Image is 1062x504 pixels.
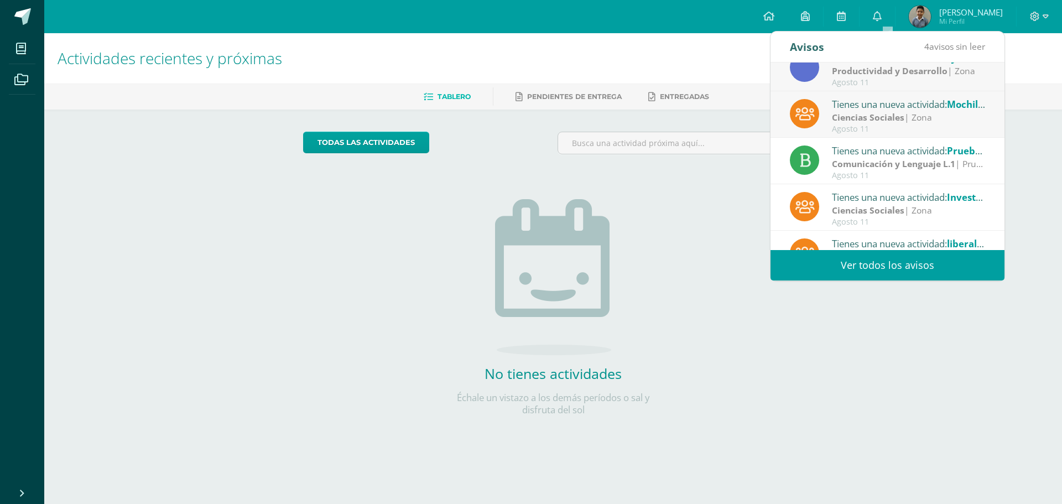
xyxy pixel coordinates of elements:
div: | Zona [832,65,986,77]
div: Agosto 11 [832,78,986,87]
span: Prueba III unidad [947,144,1028,157]
a: Entregadas [648,88,709,106]
div: Agosto 11 [832,124,986,134]
a: Ver todos los avisos [771,250,1004,280]
span: Tablero [438,92,471,101]
div: | Zona [832,204,986,217]
a: Pendientes de entrega [516,88,622,106]
strong: Productividad y Desarrollo [832,65,948,77]
strong: Comunicación y Lenguaje L.1 [832,158,955,170]
strong: Ciencias Sociales [832,111,904,123]
div: Tienes una nueva actividad: [832,236,986,251]
a: Tablero [424,88,471,106]
h2: No tienes actividades [442,364,664,383]
div: Agosto 11 [832,171,986,180]
div: Tienes una nueva actividad: [832,97,986,111]
span: Actividades recientes y próximas [58,48,282,69]
span: Pendientes de entrega [527,92,622,101]
span: Mi Perfil [939,17,1003,26]
input: Busca una actividad próxima aquí... [558,132,803,154]
span: avisos sin leer [924,40,985,53]
img: no_activities.png [495,199,611,355]
strong: Ciencias Sociales [832,204,904,216]
span: 4 [924,40,929,53]
span: Investigación personaje [947,191,1056,204]
div: Agosto 11 [832,217,986,227]
span: Entregadas [660,92,709,101]
div: Tienes una nueva actividad: [832,143,986,158]
a: todas las Actividades [303,132,429,153]
p: Échale un vistazo a los demás períodos o sal y disfruta del sol [442,392,664,416]
div: Tienes una nueva actividad: [832,190,986,204]
span: Mochila 72 horas [947,98,1025,111]
img: 6a29469838e8344275ebbde8307ef8c6.png [909,6,931,28]
span: [PERSON_NAME] [939,7,1003,18]
div: | Zona [832,111,986,124]
div: Avisos [790,32,824,62]
div: | Prueba de Logro [832,158,986,170]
